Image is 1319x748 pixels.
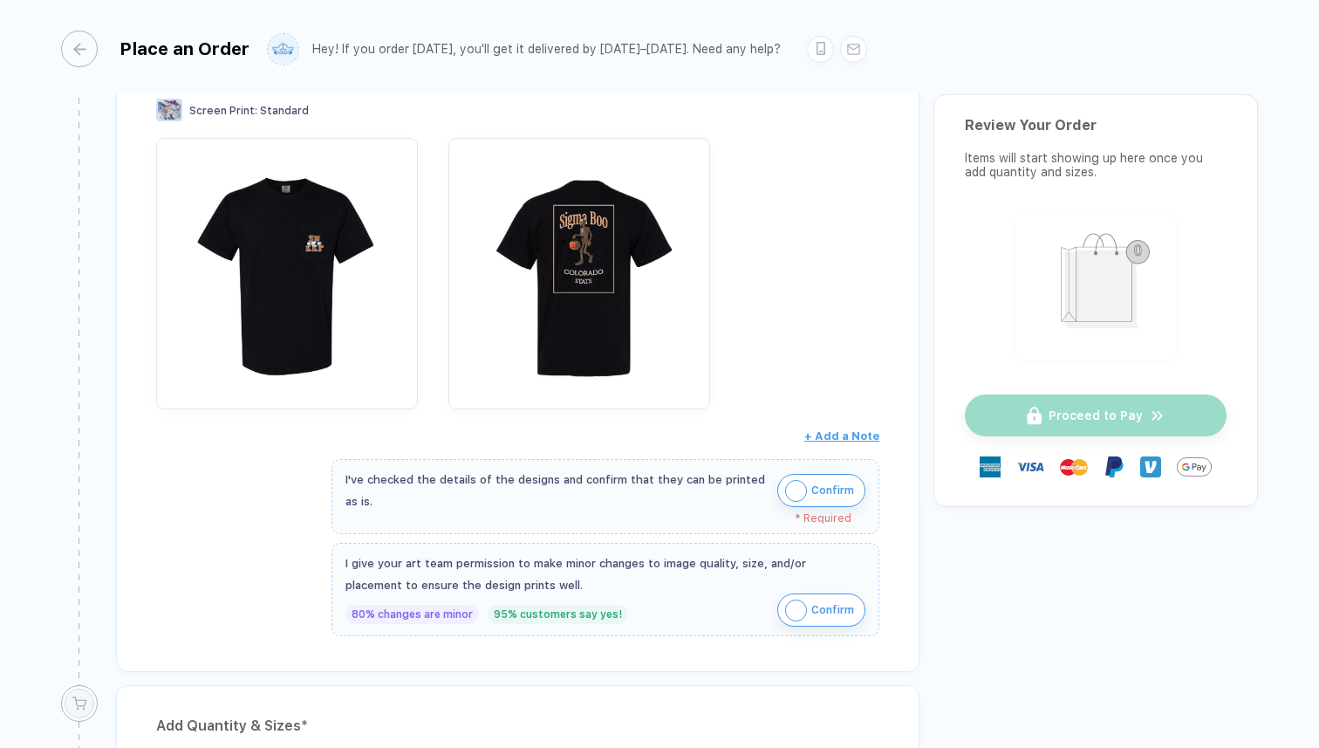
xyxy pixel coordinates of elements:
[488,605,628,624] div: 95% customers say yes!
[1177,449,1212,484] img: GPay
[1016,453,1044,481] img: visa
[457,147,701,391] img: 1759884007147fadca_nt_back.png
[120,38,249,59] div: Place an Order
[804,422,879,450] button: + Add a Note
[345,552,865,596] div: I give your art team permission to make minor changes to image quality, size, and/or placement to...
[785,480,807,502] img: icon
[345,512,851,525] div: * Required
[1104,456,1124,477] img: Paypal
[260,105,309,117] span: Standard
[189,105,257,117] span: Screen Print :
[777,594,865,627] button: iconConfirm
[312,42,781,57] div: Hey! If you order [DATE], you'll get it delivered by [DATE]–[DATE]. Need any help?
[156,99,182,121] img: Screen Print
[1140,456,1161,477] img: Venmo
[965,117,1227,134] div: Review Your Order
[268,34,298,65] img: user profile
[1024,222,1168,348] img: shopping_bag.png
[165,147,409,391] img: 1759884007147vfjwj_nt_front.png
[345,469,769,512] div: I've checked the details of the designs and confirm that they can be printed as is.
[980,456,1001,477] img: express
[965,151,1227,179] div: Items will start showing up here once you add quantity and sizes.
[811,477,854,504] span: Confirm
[777,474,865,507] button: iconConfirm
[804,429,879,443] span: + Add a Note
[156,712,879,740] div: Add Quantity & Sizes
[785,600,807,621] img: icon
[345,605,479,624] div: 80% changes are minor
[811,596,854,624] span: Confirm
[1060,453,1088,481] img: master-card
